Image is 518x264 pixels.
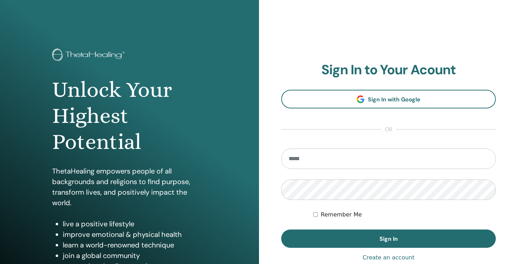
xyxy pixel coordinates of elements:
span: Sign In with Google [368,96,420,103]
span: Sign In [380,235,398,243]
li: improve emotional & physical health [63,229,207,240]
li: live a positive lifestyle [63,219,207,229]
p: ThetaHealing empowers people of all backgrounds and religions to find purpose, transform lives, a... [52,166,207,208]
h1: Unlock Your Highest Potential [52,77,207,155]
div: Keep me authenticated indefinitely or until I manually logout [313,210,496,219]
a: Sign In with Google [281,90,496,108]
button: Sign In [281,230,496,248]
span: or [381,125,396,134]
li: learn a world-renowned technique [63,240,207,250]
li: join a global community [63,250,207,261]
h2: Sign In to Your Acount [281,62,496,78]
label: Remember Me [321,210,362,219]
a: Create an account [363,253,414,262]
